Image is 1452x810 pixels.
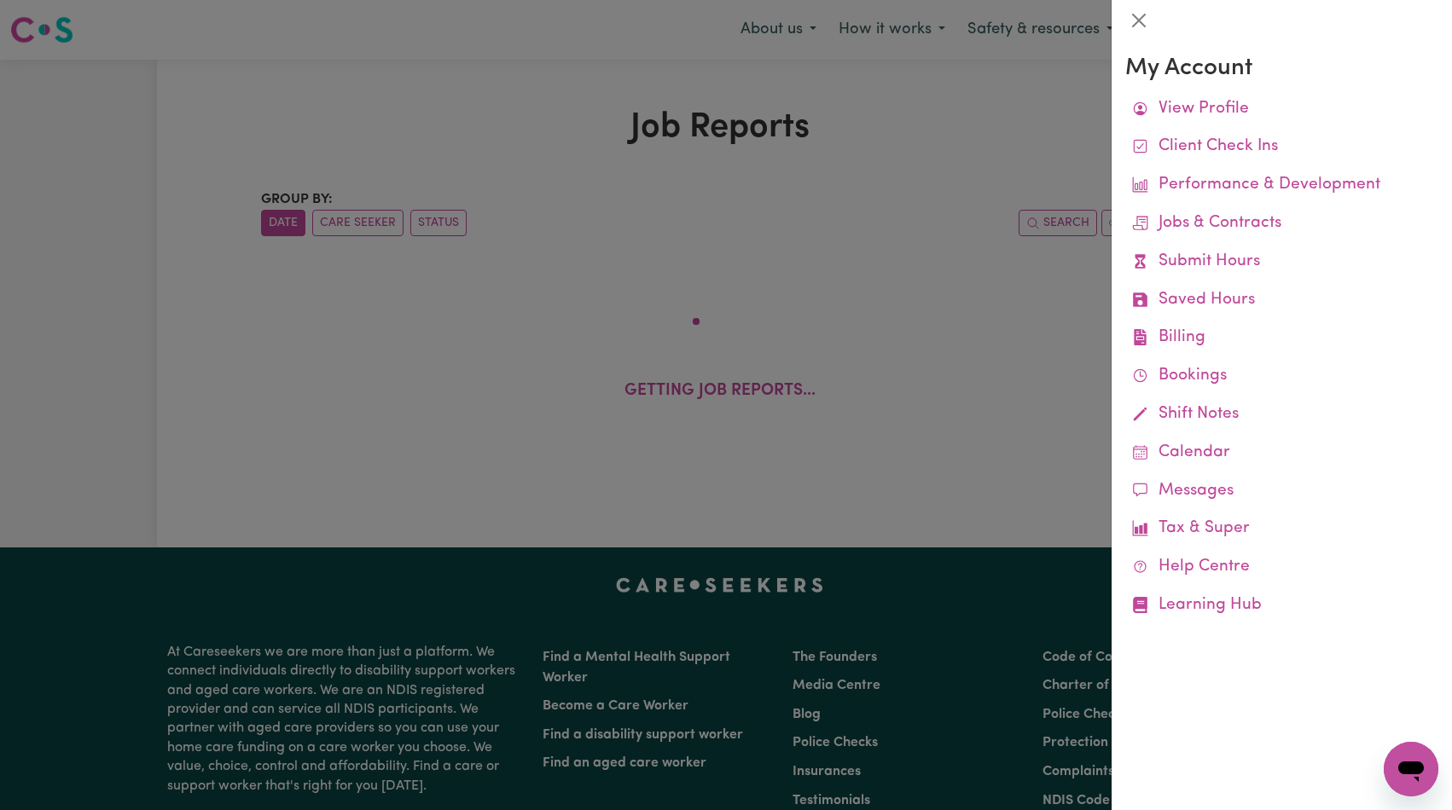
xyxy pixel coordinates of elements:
[1125,472,1438,511] a: Messages
[1125,90,1438,129] a: View Profile
[1125,166,1438,205] a: Performance & Development
[1125,510,1438,548] a: Tax & Super
[1125,319,1438,357] a: Billing
[1125,128,1438,166] a: Client Check Ins
[1125,7,1153,34] button: Close
[1125,434,1438,472] a: Calendar
[1125,243,1438,281] a: Submit Hours
[1125,357,1438,396] a: Bookings
[1125,587,1438,625] a: Learning Hub
[1125,281,1438,320] a: Saved Hours
[1125,396,1438,434] a: Shift Notes
[1125,205,1438,243] a: Jobs & Contracts
[1125,55,1438,84] h3: My Account
[1125,548,1438,587] a: Help Centre
[1384,742,1438,796] iframe: Button to launch messaging window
